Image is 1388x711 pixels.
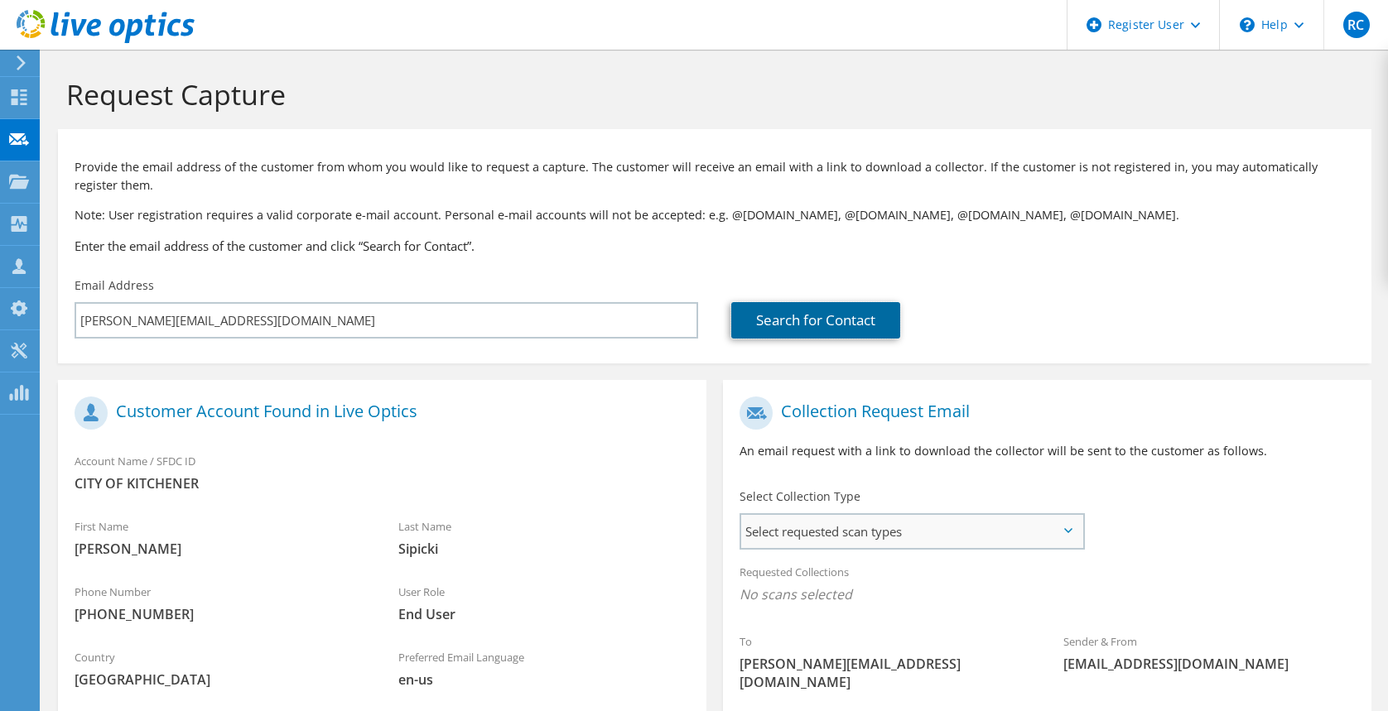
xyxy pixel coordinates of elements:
h1: Request Capture [66,77,1355,112]
span: RC [1343,12,1370,38]
svg: \n [1240,17,1255,32]
p: Note: User registration requires a valid corporate e-mail account. Personal e-mail accounts will ... [75,206,1355,224]
div: Account Name / SFDC ID [58,444,706,501]
span: No scans selected [740,585,1355,603]
div: Phone Number [58,574,382,632]
span: Sipicki [398,540,689,558]
div: Preferred Email Language [382,640,706,697]
span: [PERSON_NAME] [75,540,365,558]
h1: Collection Request Email [740,396,1347,430]
span: End User [398,605,689,623]
p: Provide the email address of the customer from whom you would like to request a capture. The cust... [75,158,1355,195]
div: User Role [382,574,706,632]
div: Country [58,640,382,697]
div: Sender & From [1047,624,1371,681]
div: Requested Collections [723,555,1371,616]
span: [PHONE_NUMBER] [75,605,365,623]
span: en-us [398,670,689,689]
div: Last Name [382,509,706,566]
span: [GEOGRAPHIC_DATA] [75,670,365,689]
h3: Enter the email address of the customer and click “Search for Contact”. [75,237,1355,255]
span: CITY OF KITCHENER [75,474,690,492]
span: Select requested scan types [741,515,1083,548]
label: Email Address [75,277,154,294]
span: [EMAIL_ADDRESS][DOMAIN_NAME] [1063,655,1354,673]
p: An email request with a link to download the collector will be sent to the customer as follows. [740,442,1355,460]
label: Select Collection Type [740,488,860,505]
span: [PERSON_NAME][EMAIL_ADDRESS][DOMAIN_NAME] [740,655,1030,691]
h1: Customer Account Found in Live Optics [75,396,682,430]
div: To [723,624,1047,699]
div: First Name [58,509,382,566]
a: Search for Contact [731,302,900,339]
